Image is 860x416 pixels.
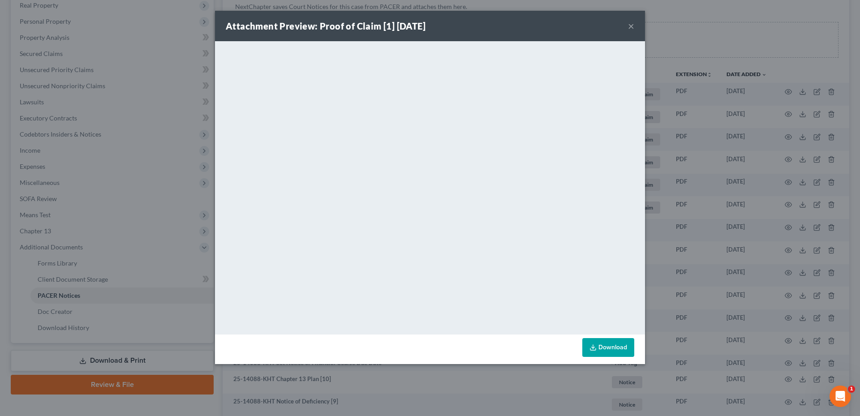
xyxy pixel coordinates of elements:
strong: Attachment Preview: Proof of Claim [1] [DATE] [226,21,426,31]
iframe: <object ng-attr-data='[URL][DOMAIN_NAME]' type='application/pdf' width='100%' height='650px'></ob... [215,41,645,332]
span: 1 [848,386,855,393]
iframe: Intercom live chat [830,386,851,407]
button: × [628,21,634,31]
a: Download [582,338,634,357]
